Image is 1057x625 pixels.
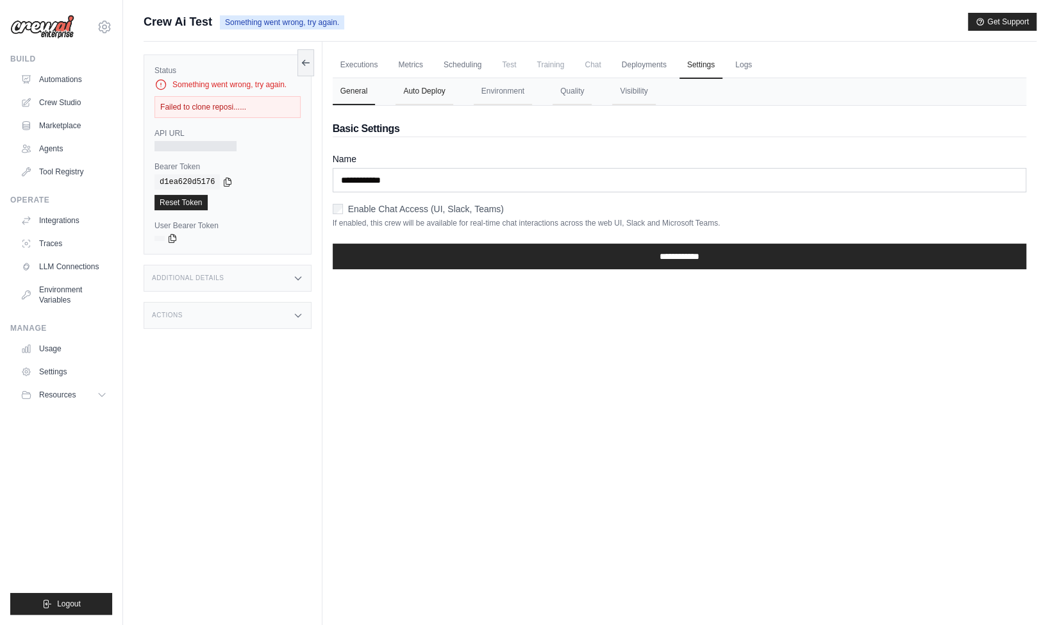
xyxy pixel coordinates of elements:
div: Failed to clone reposi...... [154,96,301,118]
a: Traces [15,233,112,254]
a: Metrics [390,52,431,79]
p: If enabled, this crew will be available for real-time chat interactions across the web UI, Slack ... [333,218,1026,228]
a: Agents [15,138,112,159]
button: Resources [15,385,112,405]
a: Reset Token [154,195,208,210]
code: d1ea620d5176 [154,174,220,190]
a: Automations [15,69,112,90]
label: Enable Chat Access (UI, Slack, Teams) [348,203,504,215]
a: Tool Registry [15,162,112,182]
label: Status [154,65,301,76]
label: Bearer Token [154,162,301,172]
a: Scheduling [436,52,489,79]
nav: Tabs [333,78,1026,105]
div: Operate [10,195,112,205]
button: Environment [474,78,532,105]
img: Logo [10,15,74,39]
a: Settings [679,52,722,79]
label: Name [333,153,1026,165]
div: Something went wrong, try again. [154,78,301,91]
span: Resources [39,390,76,400]
button: Logout [10,593,112,615]
span: Something went wrong, try again. [220,15,344,29]
a: Integrations [15,210,112,231]
div: Build [10,54,112,64]
button: Get Support [968,13,1036,31]
button: Auto Deploy [395,78,453,105]
span: Crew Ai Test [144,13,212,31]
button: Visibility [612,78,655,105]
a: Logs [728,52,760,79]
a: Marketplace [15,115,112,136]
span: Logout [57,599,81,609]
h2: Basic Settings [333,121,1026,137]
div: Widget chat [993,563,1057,625]
label: User Bearer Token [154,221,301,231]
button: General [333,78,376,105]
div: Manage [10,323,112,333]
a: Environment Variables [15,279,112,310]
span: Chat is not available until the deployment is complete [577,52,608,78]
span: Training is not available until the deployment is complete [529,52,572,78]
a: Executions [333,52,386,79]
iframe: Chat Widget [993,563,1057,625]
button: Quality [553,78,592,105]
a: Usage [15,338,112,359]
label: API URL [154,128,301,138]
span: Test [494,52,524,78]
h3: Additional Details [152,274,224,282]
a: Deployments [614,52,674,79]
a: LLM Connections [15,256,112,277]
a: Crew Studio [15,92,112,113]
h3: Actions [152,312,183,319]
a: Settings [15,362,112,382]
